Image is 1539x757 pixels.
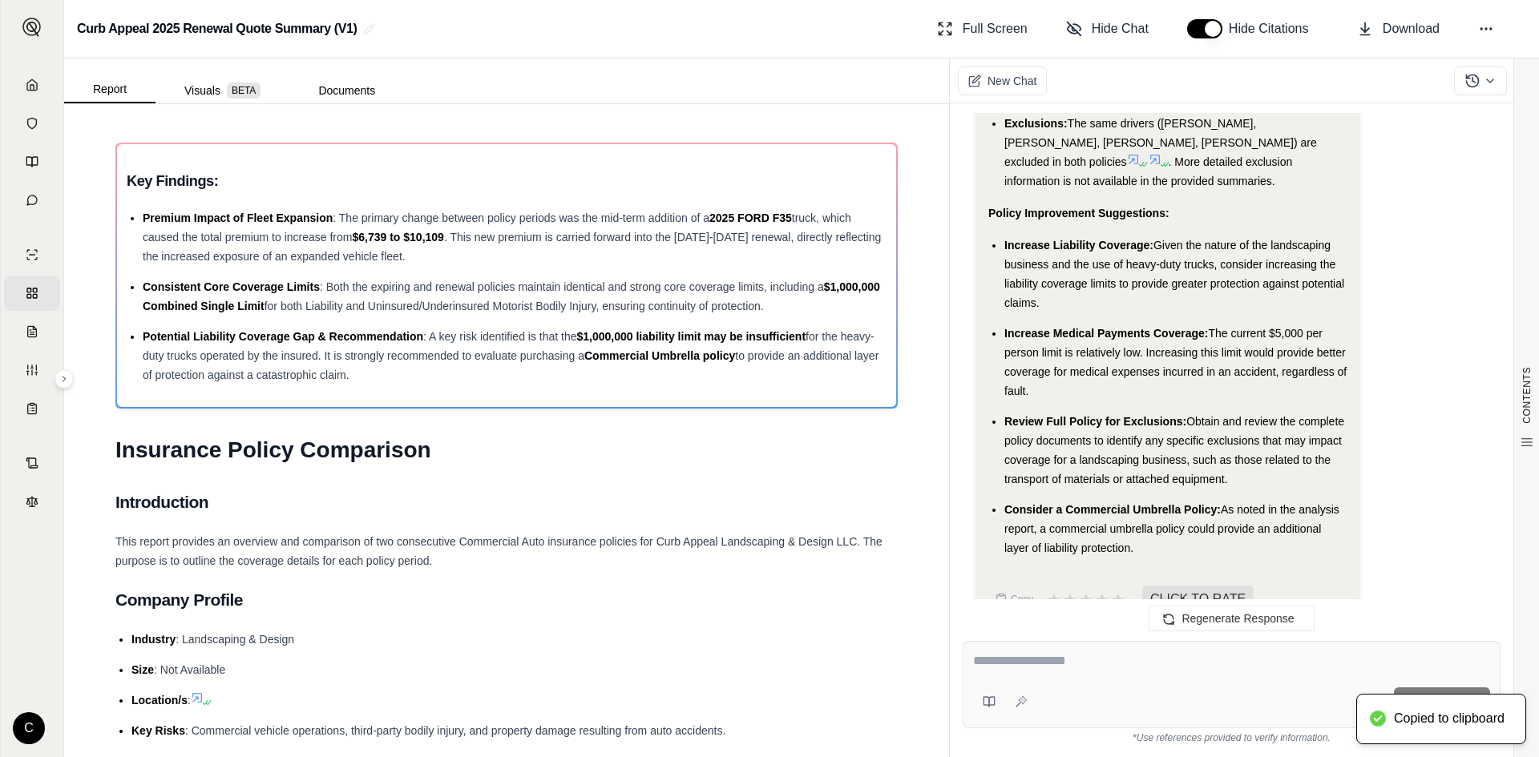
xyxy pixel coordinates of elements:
span: . More detailed exclusion information is not available in the provided summaries. [1004,155,1292,187]
span: : Both the expiring and renewal policies maintain identical and strong core coverage limits, incl... [320,280,824,293]
button: Documents [289,78,404,103]
span: The current $5,000 per person limit is relatively low. Increasing this limit would provide better... [1004,327,1347,397]
span: Increase Liability Coverage: [1004,239,1153,252]
button: Copy [988,583,1040,615]
a: Single Policy [4,237,60,272]
a: Coverage Table [4,391,60,426]
span: Review Full Policy for Exclusions: [1004,415,1186,428]
span: $6,739 to $10,109 [352,231,443,244]
span: Hide Citations [1229,19,1319,38]
span: : Not Available [154,663,225,676]
h2: Introduction [115,485,898,519]
span: for both Liability and Uninsured/Underinsured Motorist Bodily Injury, ensuring continuity of prot... [265,300,764,312]
button: Regenerate Response [1149,606,1314,631]
span: . This new premium is carried forward into the [DATE]-[DATE] renewal, directly reflecting the inc... [143,231,881,263]
span: Location/s [131,694,188,707]
a: Custom Report [4,352,60,388]
span: As noted in the analysis report, a commercial umbrella policy could provide an additional layer o... [1004,503,1339,554]
span: Consider a Commercial Umbrella Policy: [1004,503,1221,516]
div: C [13,712,45,744]
button: Report [64,76,156,103]
button: Download [1351,13,1446,45]
a: Documents Vault [4,106,60,141]
h2: Company Profile [115,583,898,617]
span: Obtain and review the complete policy documents to identify any specific exclusions that may impa... [1004,415,1344,485]
span: Increase Medical Payments Coverage: [1004,327,1208,340]
span: : The primary change between policy periods was the mid-term addition of a [333,211,709,224]
strong: Policy Improvement Suggestions: [988,207,1169,219]
a: Contract Analysis [4,445,60,481]
button: Hide Chat [1060,13,1155,45]
span: This report provides an overview and comparison of two consecutive Commercial Auto insurance poli... [115,535,883,567]
span: : [188,694,191,707]
span: Size [131,663,154,676]
span: : Landscaping & Design [176,633,294,646]
a: Home [4,67,60,103]
button: Expand sidebar [55,369,74,389]
span: New Chat [988,73,1036,89]
span: Copy [1011,593,1033,606]
span: Given the nature of the landscaping business and the use of heavy-duty trucks, consider increasin... [1004,239,1344,309]
span: for the heavy-duty trucks operated by the insured. It is strongly recommended to evaluate purchas... [143,330,875,362]
span: The same drivers ([PERSON_NAME], [PERSON_NAME], [PERSON_NAME], [PERSON_NAME]) are excluded in bot... [1004,117,1317,168]
span: : A key risk identified is that the [423,330,576,343]
span: Potential Liability Coverage Gap & Recommendation [143,330,423,343]
span: Industry [131,633,176,646]
button: Expand sidebar [16,11,48,43]
span: $1,000,000 liability limit may be insufficient [577,330,806,343]
button: Visuals [156,78,289,103]
span: Commercial Umbrella policy [584,349,735,362]
div: Copied to clipboard [1394,711,1505,727]
a: Policy Comparisons [4,276,60,311]
button: Full Screen [931,13,1034,45]
button: New Chat [958,66,1047,95]
h1: Insurance Policy Comparison [115,428,898,473]
a: Legal Search Engine [4,484,60,519]
img: Expand sidebar [22,18,42,37]
span: Key Risks [131,724,185,737]
span: CONTENTS [1521,367,1533,424]
span: 2025 FORD F35 [709,211,792,224]
span: BETA [227,83,261,99]
a: Claim Coverage [4,314,60,349]
h2: Curb Appeal 2025 Renewal Quote Summary (V1) [77,14,357,43]
span: Exclusions: [1004,117,1068,130]
span: : Commercial vehicle operations, third-party bodily injury, and property damage resulting from au... [185,724,725,737]
div: *Use references provided to verify information. [963,728,1501,744]
span: Premium Impact of Fleet Expansion [143,211,333,224]
span: $1,000,000 Combined Single Limit [143,280,880,312]
span: CLICK TO RATE [1142,586,1254,613]
a: Chat [4,183,60,218]
a: Prompt Library [4,144,60,179]
span: Hide Chat [1092,19,1149,38]
span: Download [1383,19,1440,38]
h3: Key Findings: [127,167,887,195]
span: Regenerate Response [1182,612,1294,625]
span: Full Screen [963,19,1028,38]
span: Consistent Core Coverage Limits [143,280,320,293]
button: Ask [1394,687,1490,716]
